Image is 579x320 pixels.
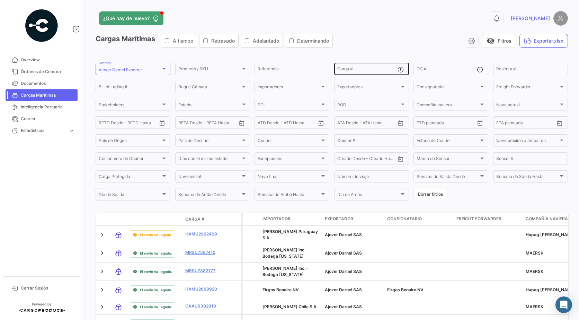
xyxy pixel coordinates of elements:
span: MAERSK [526,250,543,256]
span: Carga Protegida [99,175,161,180]
span: Courier [21,116,75,122]
input: Desde [178,121,191,126]
input: ATA Hasta [363,121,391,126]
a: Expand/Collapse Row [99,231,106,238]
button: visibility_offFiltros [482,34,516,48]
button: Determinando [285,34,332,47]
span: Nave final [258,175,320,180]
img: placeholder-user.png [553,11,568,26]
button: A tiempo [161,34,197,47]
span: Nave actual [496,104,559,108]
span: Determinando [297,37,329,44]
span: El envío ha llegado. [140,250,172,256]
a: Overview [6,54,78,66]
span: Overview [21,57,75,63]
button: Adelantado [241,34,283,47]
a: Expand/Collapse Row [99,268,106,275]
span: MAERSK [526,269,543,274]
a: Courier [6,113,78,125]
button: Open calendar [157,118,167,128]
h3: Cargas Marítimas [96,34,335,48]
datatable-header-cell: Importador [260,213,322,225]
span: Importadores [258,86,320,90]
input: Creado Hasta [368,157,395,162]
a: HAMU2669920 [185,286,221,292]
a: Documentos [6,78,78,89]
span: POD [337,104,400,108]
span: Darnel Chile S.A. [262,304,318,309]
span: Compañía naviera [417,104,479,108]
a: CAAU9302910 [185,303,221,309]
button: Retrasado [199,34,238,47]
a: Expand/Collapse Row [99,250,106,257]
span: expand_more [69,127,75,134]
a: Expand/Collapse Row [99,286,106,293]
span: Excepciones [258,157,320,162]
button: Open calendar [475,118,485,128]
span: Carga # [185,216,204,222]
span: Nave próxima a arribar en [496,139,559,144]
span: Darnel Paraguay S.A. [262,229,318,240]
span: Ajover Darnel SAS [325,287,362,292]
span: Documentos [21,80,75,87]
input: Desde [99,121,111,126]
span: Firgos Bonaire NV [262,287,299,292]
span: El envío ha llegado. [140,287,172,293]
span: ¿Qué hay de nuevo? [103,15,150,22]
span: Stakeholders [99,104,161,108]
span: Ajover Darnel SAS [325,269,362,274]
span: Buque Cámara [178,86,241,90]
a: Expand/Collapse Row [99,303,106,310]
span: País de Destino [178,139,241,144]
button: Open calendar [395,118,406,128]
span: Semana de Salida Desde [417,175,479,180]
span: Exportadores [337,86,400,90]
span: [PERSON_NAME] [511,15,550,22]
span: Darnel Inc. - Bodega North Carolina [262,266,309,277]
span: Días con el mismo estado [178,157,241,162]
span: País de Origen [99,139,161,144]
span: Adelantado [253,37,279,44]
span: El envío ha llegado. [140,232,172,238]
span: Freight Forwarder [496,86,559,90]
datatable-header-cell: Freight Forwarder [454,213,523,225]
span: Marca de Sensor [417,157,479,162]
span: Retrasado [211,37,235,44]
input: Hasta [116,121,144,126]
span: Semana de Salida Hasta [496,175,559,180]
datatable-header-cell: Carga # [182,213,224,225]
input: ATA Desde [337,121,358,126]
span: A tiempo [173,37,193,44]
button: ¿Qué hay de nuevo? [99,11,163,25]
span: Ajover Darnel SAS [325,304,362,309]
span: Ajover Darnel SAS [325,232,362,237]
input: ATD Hasta [284,121,312,126]
input: Desde [417,121,429,126]
datatable-header-cell: Carga Protegida [242,213,260,225]
span: Estado de Courier [417,139,479,144]
mat-select-trigger: Ajover Darnel Exporter [99,67,142,72]
span: Inteligencia Portuaria [21,104,75,110]
button: Open calendar [237,118,247,128]
datatable-header-cell: Consignatario [384,213,454,225]
span: Día de Arribo [337,193,400,198]
span: Freight Forwarder [456,216,501,222]
button: Open calendar [554,118,565,128]
span: Compañía naviera [526,216,568,222]
datatable-header-cell: Exportador [322,213,384,225]
span: Cargas Marítimas [21,92,75,98]
span: Estado [178,104,241,108]
span: Nave inicial [178,175,241,180]
span: Día de Salida [99,193,161,198]
div: Abrir Intercom Messenger [555,296,572,313]
button: Open calendar [316,118,326,128]
a: HAMU2962409 [185,231,221,237]
span: Con número de Courier [99,157,161,162]
a: Inteligencia Portuaria [6,101,78,113]
img: powered-by.png [24,8,59,43]
span: El envío ha llegado. [140,304,172,310]
span: Semana de Arribo Desde [178,193,241,198]
span: Producto / SKU [178,68,241,72]
input: ATD Desde [258,121,279,126]
span: Cerrar Sesión [21,285,75,291]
